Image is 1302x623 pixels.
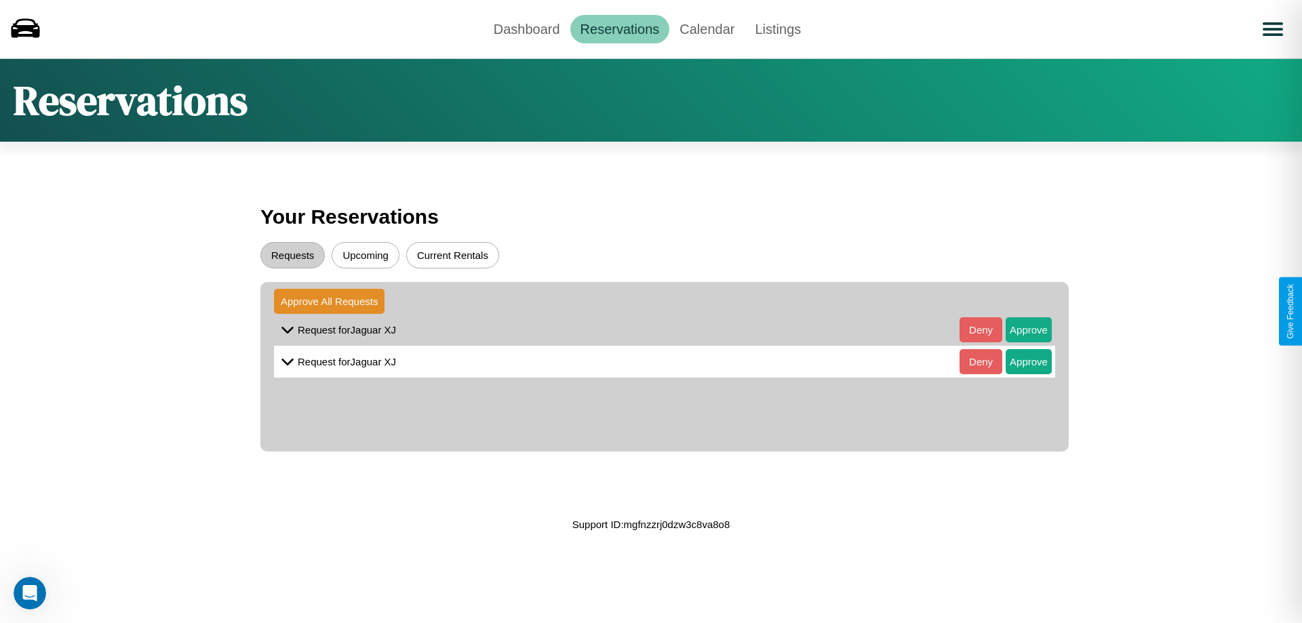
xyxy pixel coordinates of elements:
div: Give Feedback [1286,284,1295,339]
h3: Your Reservations [260,199,1042,235]
button: Upcoming [332,242,399,268]
a: Calendar [669,15,745,43]
button: Deny [960,317,1002,342]
button: Approve [1006,349,1052,374]
button: Open menu [1254,10,1292,48]
p: Request for Jaguar XJ [298,321,396,339]
p: Support ID: mgfnzzrj0dzw3c8va8o8 [572,515,730,534]
button: Requests [260,242,325,268]
a: Dashboard [484,15,570,43]
h1: Reservations [14,73,248,128]
button: Approve [1006,317,1052,342]
a: Listings [745,15,811,43]
iframe: Intercom live chat [14,577,46,609]
button: Approve All Requests [274,289,384,314]
button: Deny [960,349,1002,374]
button: Current Rentals [406,242,499,268]
a: Reservations [570,15,670,43]
p: Request for Jaguar XJ [298,353,396,371]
